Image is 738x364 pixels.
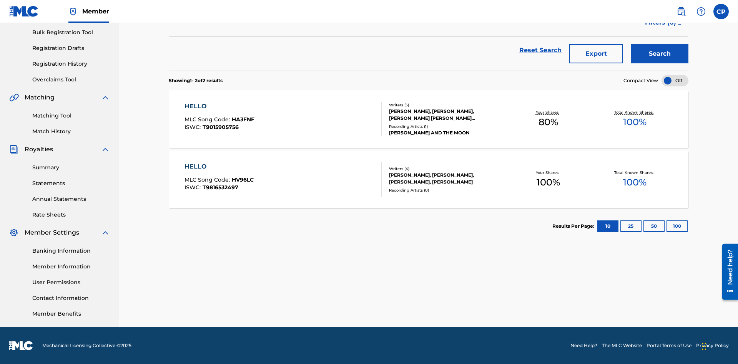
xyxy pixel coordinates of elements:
a: Rate Sheets [32,211,110,219]
div: Writers ( 5 ) [389,102,505,108]
div: User Menu [713,4,729,19]
button: 50 [643,220,665,232]
button: 10 [597,220,618,232]
a: Registration History [32,60,110,68]
img: Royalties [9,145,18,154]
span: 80 % [539,115,558,129]
p: Showing 1 - 2 of 2 results [169,77,223,84]
p: Your Shares: [536,170,561,175]
a: Privacy Policy [696,342,729,349]
span: Member [82,7,109,16]
iframe: Chat Widget [700,327,738,364]
div: Recording Artists ( 0 ) [389,187,505,193]
img: expand [101,228,110,237]
img: Matching [9,93,19,102]
p: Results Per Page: [552,223,596,230]
span: Royalties [25,145,53,154]
img: logo [9,341,33,350]
div: HELLO [184,102,254,111]
p: Total Known Shares: [614,170,655,175]
div: HELLO [184,162,254,171]
a: Reset Search [515,42,565,59]
a: Match History [32,127,110,136]
a: Member Information [32,263,110,271]
a: The MLC Website [602,342,642,349]
a: Need Help? [570,342,597,349]
div: [PERSON_NAME], [PERSON_NAME], [PERSON_NAME], [PERSON_NAME] [389,172,505,185]
button: Export [569,44,623,63]
a: Member Benefits [32,310,110,318]
span: Matching [25,93,55,102]
a: Portal Terms of Use [647,342,691,349]
div: Help [693,4,709,19]
span: Mechanical Licensing Collective © 2025 [42,342,131,349]
a: Contact Information [32,294,110,302]
span: 100 % [623,175,647,189]
span: Member Settings [25,228,79,237]
span: MLC Song Code : [184,116,232,123]
a: Summary [32,164,110,172]
button: 25 [620,220,642,232]
img: Member Settings [9,228,18,237]
span: 100 % [537,175,560,189]
a: HELLOMLC Song Code:HA3FNFISWC:T9015905756Writers (5)[PERSON_NAME], [PERSON_NAME], [PERSON_NAME] [... [169,90,688,148]
a: Annual Statements [32,195,110,203]
span: ISWC : [184,124,203,131]
div: [PERSON_NAME] AND THE MOON [389,129,505,136]
img: help [696,7,706,16]
span: ISWC : [184,184,203,191]
a: HELLOMLC Song Code:HV96LCISWC:T9816532497Writers (4)[PERSON_NAME], [PERSON_NAME], [PERSON_NAME], ... [169,151,688,208]
a: Public Search [673,4,689,19]
p: Total Known Shares: [614,109,655,115]
img: expand [101,145,110,154]
span: T9015905756 [203,124,239,131]
button: 100 [667,220,688,232]
a: User Permissions [32,278,110,286]
iframe: Resource Center [716,241,738,304]
p: Your Shares: [536,109,561,115]
span: HA3FNF [232,116,254,123]
a: Bulk Registration Tool [32,28,110,36]
img: expand [101,93,110,102]
img: Top Rightsholder [68,7,78,16]
span: 100 % [623,115,647,129]
img: search [676,7,686,16]
a: Banking Information [32,247,110,255]
a: Registration Drafts [32,44,110,52]
div: Recording Artists ( 1 ) [389,124,505,129]
a: Matching Tool [32,112,110,120]
span: T9816532497 [203,184,238,191]
span: MLC Song Code : [184,176,232,183]
a: Overclaims Tool [32,76,110,84]
button: Search [631,44,688,63]
div: Writers ( 4 ) [389,166,505,172]
a: Statements [32,179,110,187]
span: HV96LC [232,176,254,183]
span: Compact View [623,77,658,84]
div: [PERSON_NAME], [PERSON_NAME], [PERSON_NAME] [PERSON_NAME] [PERSON_NAME], [PERSON_NAME] [389,108,505,122]
div: Drag [702,335,706,358]
img: MLC Logo [9,6,39,17]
